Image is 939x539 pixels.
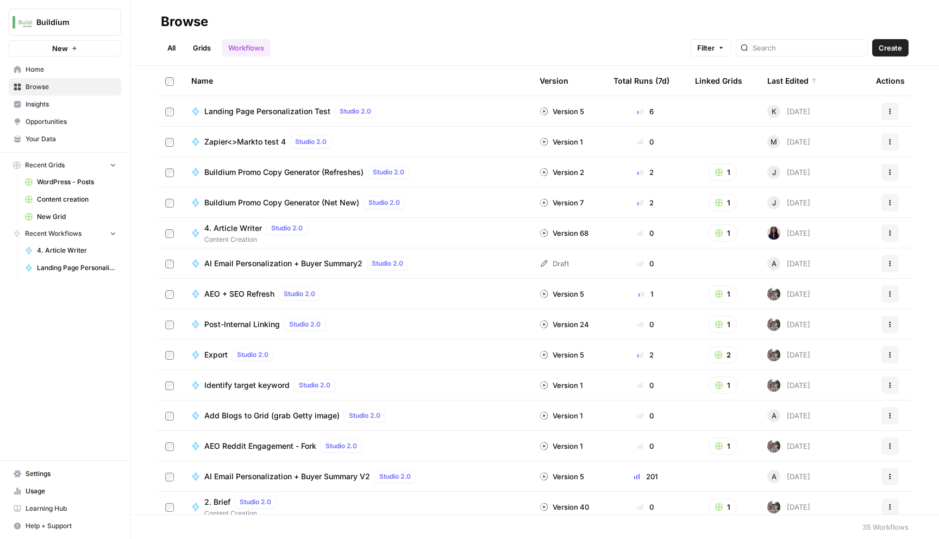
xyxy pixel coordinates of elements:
[767,287,810,300] div: [DATE]
[204,197,359,208] span: Buildium Promo Copy Generator (Net New)
[161,39,182,57] a: All
[614,380,678,391] div: 0
[53,5,123,14] h1: [PERSON_NAME]
[25,160,65,170] span: Recent Grids
[9,62,178,237] div: Let's get you building with LLMs!You can always reach us by pressingChat and Supportin the bottom...
[349,411,380,421] span: Studio 2.0
[368,198,400,208] span: Studio 2.0
[9,517,121,535] button: Help + Support
[237,350,268,360] span: Studio 2.0
[614,502,678,512] div: 0
[767,500,810,513] div: [DATE]
[204,167,364,178] span: Buildium Promo Copy Generator (Refreshes)
[191,135,522,148] a: Zapier<>Markto test 4Studio 2.0
[767,500,780,513] img: a2mlt6f1nb2jhzcjxsuraj5rj4vi
[772,106,777,117] span: K
[767,196,810,209] div: [DATE]
[240,497,271,507] span: Studio 2.0
[37,263,116,273] span: Landing Page Personalization Test
[191,196,522,209] a: Buildium Promo Copy Generator (Net New)Studio 2.0
[614,319,678,330] div: 0
[191,318,522,331] a: Post-Internal LinkingStudio 2.0
[20,173,121,191] a: WordPress - Posts
[771,136,777,147] span: M
[767,348,780,361] img: a2mlt6f1nb2jhzcjxsuraj5rj4vi
[708,437,737,455] button: 1
[614,410,678,421] div: 0
[9,130,121,148] a: Your Data
[191,440,522,453] a: AEO Reddit Engagement - ForkStudio 2.0
[26,82,116,92] span: Browse
[862,522,909,532] div: 35 Workflows
[191,379,522,392] a: Identify target keywordStudio 2.0
[52,43,68,54] span: New
[708,285,737,303] button: 1
[753,42,863,53] input: Search
[767,379,810,392] div: [DATE]
[767,318,810,331] div: [DATE]
[325,441,357,451] span: Studio 2.0
[708,498,737,516] button: 1
[204,289,274,299] span: AEO + SEO Refresh
[161,13,208,30] div: Browse
[540,349,584,360] div: Version 5
[540,380,583,391] div: Version 1
[614,167,678,178] div: 2
[614,197,678,208] div: 2
[614,66,669,96] div: Total Runs (7d)
[170,4,191,25] button: Home
[191,348,522,361] a: ExportStudio 2.0
[53,14,118,24] p: Active over [DATE]
[34,356,43,365] button: Emoji picker
[772,410,777,421] span: A
[767,409,810,422] div: [DATE]
[708,164,737,181] button: 1
[767,66,817,96] div: Last Edited
[69,356,78,365] button: Start recording
[767,470,810,483] div: [DATE]
[767,227,810,240] div: [DATE]
[26,134,116,144] span: Your Data
[379,472,411,481] span: Studio 2.0
[191,166,522,179] a: Buildium Promo Copy Generator (Refreshes)Studio 2.0
[204,136,286,147] span: Zapier<>Markto test 4
[20,259,121,277] a: Landing Page Personalization Test
[204,349,228,360] span: Export
[767,166,810,179] div: [DATE]
[191,4,210,24] div: Close
[20,191,121,208] a: Content creation
[614,441,678,452] div: 0
[52,356,60,365] button: Gif picker
[36,17,102,28] span: Buildium
[9,62,209,261] div: Steven says…
[767,348,810,361] div: [DATE]
[204,471,370,482] span: AI Email Personalization + Buyer Summary V2
[767,440,780,453] img: a2mlt6f1nb2jhzcjxsuraj5rj4vi
[767,318,780,331] img: a2mlt6f1nb2jhzcjxsuraj5rj4vi
[222,39,271,57] a: Workflows
[540,197,584,208] div: Version 7
[540,319,589,330] div: Version 24
[26,469,116,479] span: Settings
[31,6,48,23] img: Profile image for Steven
[26,504,116,513] span: Learning Hub
[540,228,589,239] div: Version 68
[9,61,121,78] a: Home
[540,471,584,482] div: Version 5
[37,246,116,255] span: 4. Article Writer
[708,224,737,242] button: 1
[191,105,522,118] a: Landing Page Personalization TestStudio 2.0
[614,106,678,117] div: 6
[690,39,731,57] button: Filter
[284,289,315,299] span: Studio 2.0
[540,289,584,299] div: Version 5
[204,258,362,269] span: AI Email Personalization + Buyer Summary2
[767,287,780,300] img: a2mlt6f1nb2jhzcjxsuraj5rj4vi
[204,235,312,245] span: Content Creation
[772,258,777,269] span: A
[614,258,678,269] div: 0
[767,257,810,270] div: [DATE]
[614,349,678,360] div: 2
[17,122,170,143] div: Here is a short video where I walk through the setup process for an app.
[540,410,583,421] div: Version 1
